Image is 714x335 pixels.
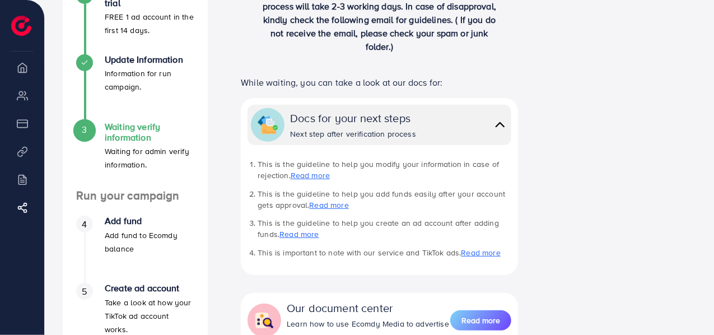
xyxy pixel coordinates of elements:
[105,229,194,255] p: Add fund to Ecomdy balance
[82,123,87,136] span: 3
[279,229,319,240] a: Read more
[258,115,278,135] img: collapse
[105,10,194,37] p: FREE 1 ad account in the first 14 days.
[461,247,501,258] a: Read more
[241,76,518,89] p: While waiting, you can take a look at our docs for:
[63,54,208,122] li: Update Information
[11,16,31,36] img: logo
[492,117,508,133] img: collapse
[105,54,194,65] h4: Update Information
[290,110,416,126] div: Docs for your next steps
[258,247,511,258] li: This is important to note with our service and TikTok ads.
[450,309,511,332] a: Read more
[63,216,208,283] li: Add fund
[63,122,208,189] li: Waiting verify information
[287,300,450,316] div: Our document center
[105,122,194,143] h4: Waiting verify information
[291,170,330,181] a: Read more
[63,189,208,203] h4: Run your campaign
[254,310,274,331] img: collapse
[258,217,511,240] li: This is the guideline to help you create an ad account after adding funds.
[290,128,416,139] div: Next step after verification process
[309,199,348,211] a: Read more
[666,285,706,327] iframe: Chat
[258,159,511,182] li: This is the guideline to help you modify your information in case of rejection.
[105,216,194,226] h4: Add fund
[105,145,194,171] p: Waiting for admin verify information.
[450,310,511,331] button: Read more
[461,315,500,326] span: Read more
[82,218,87,231] span: 4
[82,285,87,298] span: 5
[105,67,194,94] p: Information for run campaign.
[105,283,194,294] h4: Create ad account
[258,188,511,211] li: This is the guideline to help you add funds easily after your account gets approval.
